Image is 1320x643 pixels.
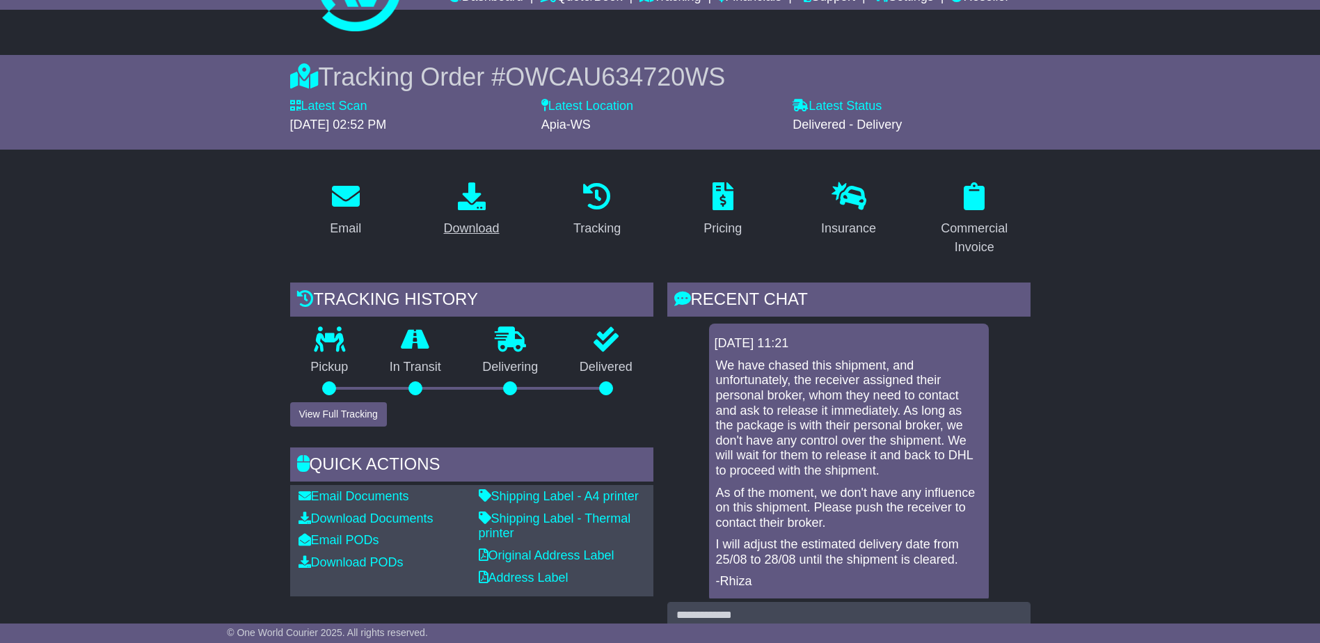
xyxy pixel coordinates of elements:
button: View Full Tracking [290,402,387,427]
div: Insurance [821,219,876,238]
div: Download [443,219,499,238]
div: Tracking history [290,283,653,320]
a: Tracking [564,177,630,243]
a: Email [321,177,370,243]
label: Latest Scan [290,99,367,114]
p: Delivering [462,360,559,375]
a: Address Label [479,571,568,585]
a: Pricing [694,177,751,243]
p: We have chased this shipment, and unfortunately, the receiver assigned their personal broker, who... [716,358,982,479]
span: Apia-WS [541,118,591,132]
a: Download PODs [299,555,404,569]
p: As of the moment, we don't have any influence on this shipment. Please push the receiver to conta... [716,486,982,531]
a: Download [434,177,508,243]
a: Shipping Label - Thermal printer [479,511,631,541]
a: Email PODs [299,533,379,547]
div: Email [330,219,361,238]
a: Shipping Label - A4 printer [479,489,639,503]
label: Latest Status [793,99,882,114]
p: -Rhiza [716,574,982,589]
div: Commercial Invoice [928,219,1021,257]
div: Tracking [573,219,621,238]
span: Delivered - Delivery [793,118,902,132]
span: OWCAU634720WS [505,63,725,91]
div: RECENT CHAT [667,283,1031,320]
p: I will adjust the estimated delivery date from 25/08 to 28/08 until the shipment is cleared. [716,537,982,567]
a: Original Address Label [479,548,614,562]
p: Pickup [290,360,369,375]
a: Email Documents [299,489,409,503]
span: © One World Courier 2025. All rights reserved. [227,627,428,638]
a: Download Documents [299,511,434,525]
p: In Transit [369,360,462,375]
div: [DATE] 11:21 [715,336,983,351]
p: Delivered [559,360,653,375]
div: Tracking Order # [290,62,1031,92]
a: Commercial Invoice [919,177,1031,262]
label: Latest Location [541,99,633,114]
span: [DATE] 02:52 PM [290,118,387,132]
div: Pricing [703,219,742,238]
div: Quick Actions [290,447,653,485]
a: Insurance [812,177,885,243]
